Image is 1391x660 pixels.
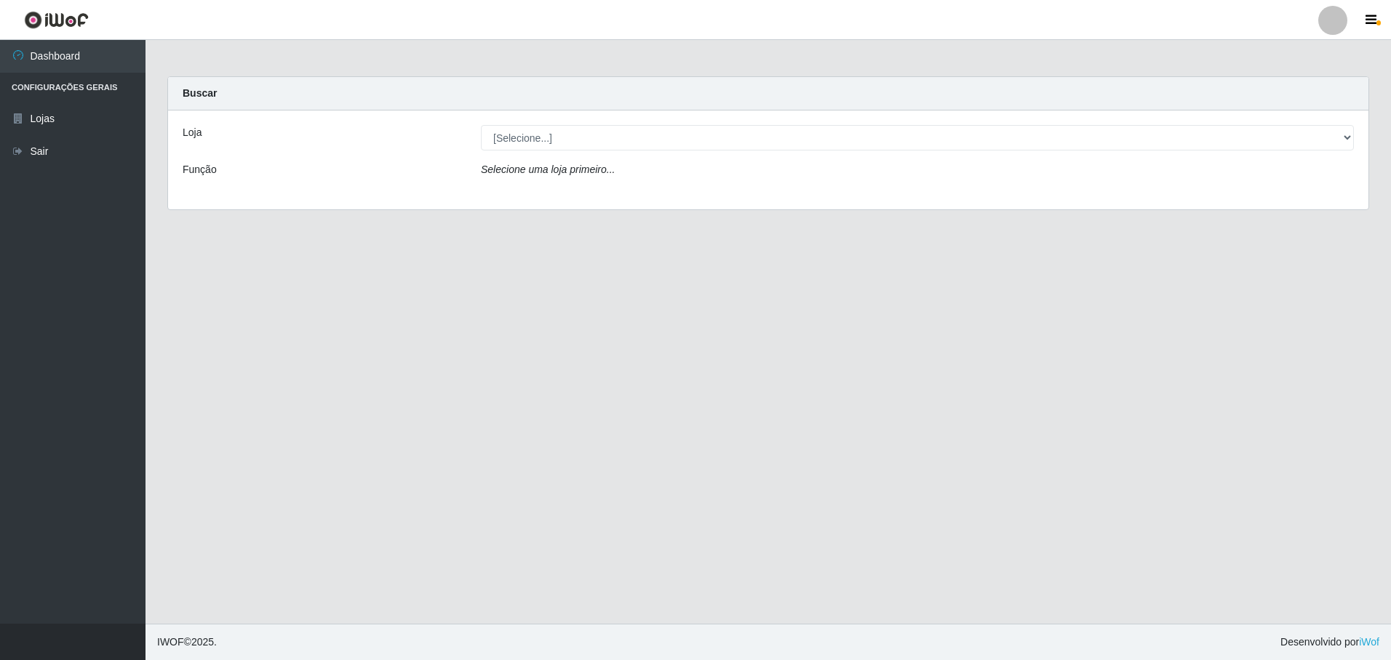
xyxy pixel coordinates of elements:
[157,635,217,650] span: © 2025 .
[183,87,217,99] strong: Buscar
[183,125,202,140] label: Loja
[24,11,89,29] img: CoreUI Logo
[481,164,615,175] i: Selecione uma loja primeiro...
[1359,636,1379,648] a: iWof
[157,636,184,648] span: IWOF
[1280,635,1379,650] span: Desenvolvido por
[183,162,217,177] label: Função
